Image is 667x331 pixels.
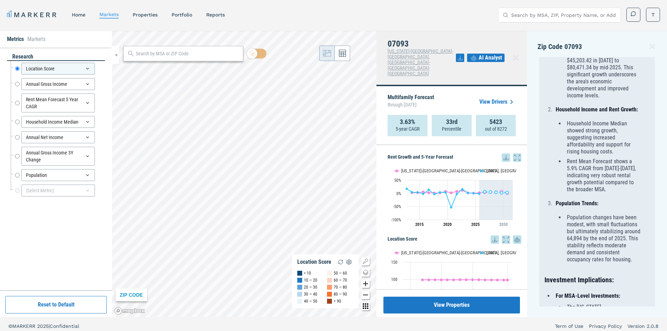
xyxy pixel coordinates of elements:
[334,298,341,305] div: > 90
[556,292,620,299] strong: For MSA-Level Investments:
[206,12,225,18] a: reports
[499,222,508,227] tspan: 2030
[433,193,436,195] path: Tuesday, 29 Aug, 20:00, -3.63. 07093.
[506,278,509,281] path: Monday, 14 Jul, 20:00, 97.93. New York-Newark-Jersey City, NY-NJ-PA.
[7,53,105,61] div: research
[411,191,414,193] path: Thursday, 29 Aug, 20:00, 4. 07093.
[388,235,521,244] h5: Location Score
[428,278,430,281] path: Friday, 14 Dec, 19:00, 98.3. New York-Newark-Jersey City, NY-NJ-PA.
[500,191,503,194] path: Wednesday, 29 Aug, 20:00, 1.47. 07093.
[485,125,507,132] p: out of 8272
[496,278,499,281] path: Thursday, 14 Dec, 19:00, 97.93. New York-Newark-Jersey City, NY-NJ-PA.
[401,168,615,173] text: [US_STATE]-[GEOGRAPHIC_DATA]-[GEOGRAPHIC_DATA], [GEOGRAPHIC_DATA]-[GEOGRAPHIC_DATA]-[GEOGRAPHIC_D...
[565,120,641,155] li: Household Income Median showed strong growth, suggesting increased affordability and support for ...
[12,323,37,329] span: MARKERR
[361,257,370,266] button: Show/Hide Legend Map Button
[489,191,492,193] path: Sunday, 29 Aug, 20:00, 4.69. 07093.
[99,12,119,17] a: markets
[450,191,453,194] path: Saturday, 29 Aug, 20:00, 1.67. New York-Newark-Jersey City, NY-NJ-PA.
[537,41,656,57] div: Zip Code 07093
[8,323,12,329] span: ©
[465,278,468,281] path: Friday, 14 Dec, 19:00, 98.58. New York-Newark-Jersey City, NY-NJ-PA.
[21,185,95,196] div: (Select Metric)
[434,278,437,281] path: Saturday, 14 Dec, 19:00, 98.51. New York-Newark-Jersey City, NY-NJ-PA.
[361,291,370,299] button: Zoom out map button
[361,302,370,310] button: Other options map button
[21,116,95,128] div: Household Income Median
[565,158,641,193] li: Rent Mean Forecast shows a 5.9% CAGR from [DATE]-[DATE], indicating very robust rental growth pot...
[336,258,345,266] img: Reload Legend
[114,307,145,315] a: Mapbox logo
[421,278,424,281] path: Wednesday, 14 Dec, 19:00, 98.29. New York-Newark-Jersey City, NY-NJ-PA.
[116,289,147,301] div: ZIP CODE
[439,191,442,194] path: Wednesday, 29 Aug, 20:00, 3.76. 07093.
[345,258,353,266] img: Settings
[471,278,474,281] path: Saturday, 14 Dec, 19:00, 98.58. New York-Newark-Jersey City, NY-NJ-PA.
[565,214,641,263] li: Population changes have been modest, with small fluctuations but ultimately stabilizing around 64...
[388,39,456,48] h4: 07093
[21,94,95,112] div: Rent Mean Forecast 5 Year CAGR
[334,277,347,284] div: 60 — 70
[5,296,107,313] button: Reset to Default
[37,323,50,329] span: 2025 |
[304,298,317,305] div: 40 — 50
[112,31,376,317] canvas: Map
[405,187,408,190] path: Wednesday, 29 Aug, 20:00, 17.12. 07093.
[21,78,95,90] div: Annual Gross Income
[556,200,598,207] strong: Population Trends:
[478,278,480,281] path: Monday, 14 Dec, 19:00, 98.47. New York-Newark-Jersey City, NY-NJ-PA.
[391,260,397,265] text: 150
[21,147,95,166] div: Annual Gross Income 3Y Change
[21,63,95,75] div: Location Score
[484,190,509,194] g: 07093, line 4 of 4 with 5 data points.
[472,192,475,194] path: Thursday, 29 Aug, 20:00, 0.27. 07093.
[544,274,641,285] h3: Investment Implications:
[394,178,401,183] text: 50%
[7,35,24,43] li: Metrics
[415,222,424,227] tspan: 2015
[388,162,521,232] div: Rent Growth and 5-Year Forecast. Highcharts interactive chart.
[361,280,370,288] button: Zoom in map button
[467,192,470,194] path: Tuesday, 29 Aug, 20:00, 0.85. 07093.
[396,125,419,132] p: 5-year CAGR
[440,278,443,281] path: Sunday, 14 Dec, 19:00, 98.36. New York-Newark-Jersey City, NY-NJ-PA.
[446,118,458,125] strong: 33rd
[502,278,505,281] path: Saturday, 14 Dec, 19:00, 97.82. New York-Newark-Jersey City, NY-NJ-PA.
[21,169,95,181] div: Population
[396,191,401,196] text: 0%
[304,277,317,284] div: 10 — 20
[304,270,311,277] div: < 10
[388,95,434,109] p: Multifamily Forecast
[361,268,370,277] button: Change style map button
[471,222,480,227] tspan: 2025
[422,193,425,195] path: Saturday, 29 Aug, 20:00, -2.9. 07093.
[627,323,659,330] a: Version 2.0.8
[334,284,347,291] div: 70 — 80
[428,188,430,191] path: Monday, 29 Aug, 20:00, 13.22. 07093.
[555,323,583,330] a: Term of Use
[391,277,397,282] text: 100
[459,278,461,281] path: Thursday, 14 Dec, 19:00, 98.8. New York-Newark-Jersey City, NY-NJ-PA.
[479,168,497,173] button: Show 07093
[467,54,505,62] button: AI Analyst
[556,106,638,113] strong: Household Income and Rent Growth:
[136,50,239,57] input: Search by MSA or ZIP Code
[297,258,331,266] div: Location Score
[421,278,509,281] g: New York-Newark-Jersey City, NY-NJ-PA, line 1 of 2 with 15 data points.
[334,270,347,277] div: 50 — 60
[416,191,419,194] path: Friday, 29 Aug, 20:00, 3.65. 07093.
[388,162,516,232] svg: Interactive chart
[456,193,458,195] path: Sunday, 29 Aug, 20:00, -2.98. 07093.
[478,192,481,195] path: Friday, 29 Aug, 20:00, -2.34. 07093.
[479,98,516,106] a: View Drivers
[511,8,616,22] input: Search by MSA, ZIP, Property Name, or Address
[446,278,449,281] path: Monday, 14 Dec, 19:00, 98.37. New York-Newark-Jersey City, NY-NJ-PA.
[7,10,58,20] a: MARKERR
[443,222,452,227] tspan: 2020
[391,218,401,222] text: -100%
[383,297,520,313] button: View Properties
[388,153,521,162] h5: Rent Growth and 5-Year Forecast
[401,250,615,255] text: [US_STATE]-[GEOGRAPHIC_DATA]-[GEOGRAPHIC_DATA], [GEOGRAPHIC_DATA]-[GEOGRAPHIC_DATA]-[GEOGRAPHIC_D...
[394,250,472,255] button: Show New York-Newark-Jersey City, NY-NJ-PA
